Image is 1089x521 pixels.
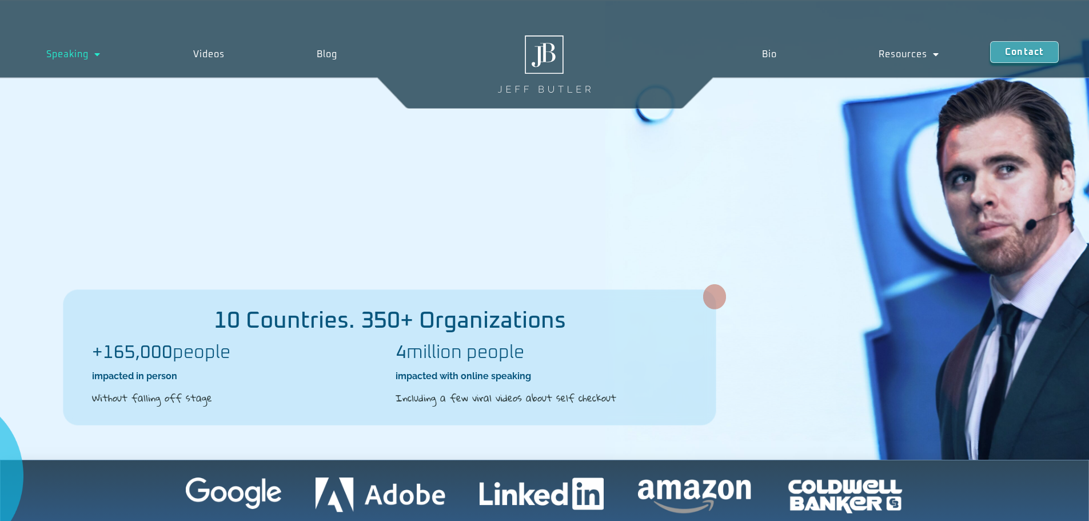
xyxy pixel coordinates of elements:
a: Resources [828,41,990,67]
h2: Without falling off stage [92,391,384,405]
h2: people [92,344,384,362]
h2: 10 Countries. 350+ Organizations [63,309,716,332]
a: Blog [271,41,384,67]
b: 4 [396,344,406,362]
h2: impacted with online speaking [396,370,688,383]
nav: Menu [711,41,990,67]
h2: million people [396,344,688,362]
span: Contact [1005,47,1044,57]
a: Videos [147,41,271,67]
h2: Including a few viral videos about self checkout [396,391,688,405]
b: +165,000 [92,344,173,362]
h2: impacted in person [92,370,384,383]
a: Bio [711,41,827,67]
a: Contact [990,41,1059,63]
